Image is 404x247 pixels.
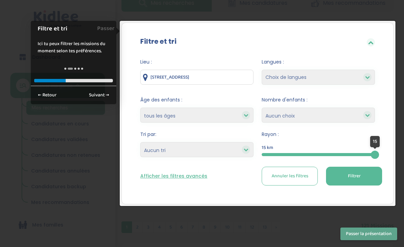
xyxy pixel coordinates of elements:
button: Afficher les filtres avancés [140,173,207,180]
button: Filtrer [326,167,382,186]
span: 15 km [262,144,273,151]
a: ← Retour [34,90,60,101]
input: Ville ou code postale [140,70,253,85]
span: Rayon : [262,131,375,138]
h1: Filtre et tri [38,24,102,33]
div: Ici tu peux filtrer les missions du moment selon tes préférences. [31,33,116,61]
button: Annuler les filtres [262,167,318,186]
span: Filtrer [348,173,361,180]
button: Passer la présentation [340,228,397,240]
a: Passer [97,21,115,36]
label: Filtre et tri [140,36,177,46]
span: Nombre d'enfants : [262,96,375,104]
a: Suivant → [85,90,113,101]
span: 15 [373,138,377,145]
span: Âge des enfants : [140,96,253,104]
span: Annuler les filtres [272,173,308,180]
span: Lieu : [140,58,253,66]
span: Langues : [262,58,375,66]
span: Tri par: [140,131,253,138]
